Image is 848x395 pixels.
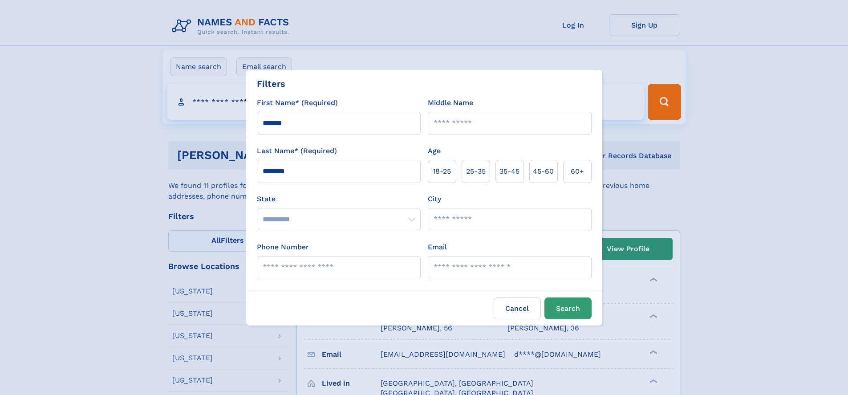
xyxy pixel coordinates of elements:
div: Filters [257,77,285,90]
label: City [428,194,441,204]
label: Age [428,146,441,156]
label: Email [428,242,447,252]
span: 45‑60 [533,166,554,177]
label: Last Name* (Required) [257,146,337,156]
span: 18‑25 [433,166,451,177]
label: Middle Name [428,98,473,108]
span: 25‑35 [466,166,486,177]
span: 35‑45 [499,166,519,177]
label: First Name* (Required) [257,98,338,108]
label: Cancel [494,297,541,319]
label: State [257,194,421,204]
label: Phone Number [257,242,309,252]
button: Search [544,297,592,319]
span: 60+ [571,166,584,177]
